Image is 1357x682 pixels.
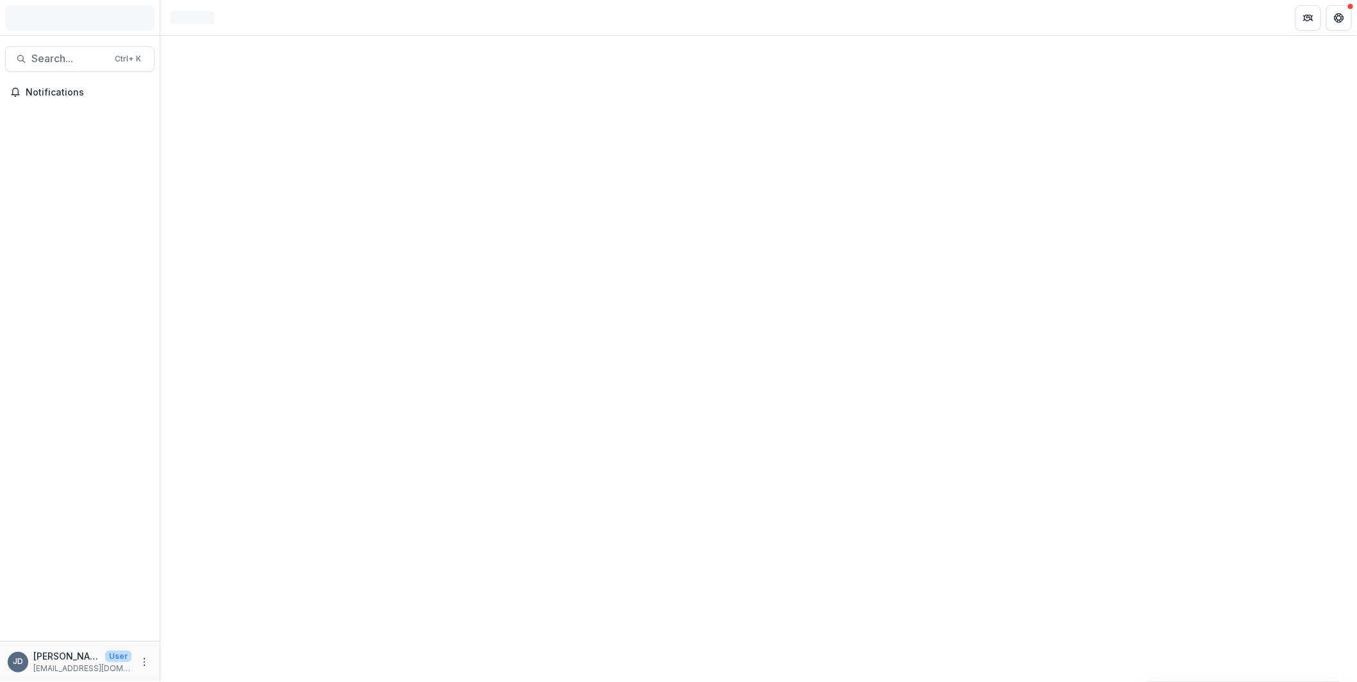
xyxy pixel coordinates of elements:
[33,649,100,663] p: [PERSON_NAME]
[5,46,155,72] button: Search...
[105,651,131,662] p: User
[1326,5,1352,31] button: Get Help
[1295,5,1321,31] button: Partners
[33,663,131,674] p: [EMAIL_ADDRESS][DOMAIN_NAME]
[13,658,23,666] div: Jessica Daugherty
[5,82,155,103] button: Notifications
[137,654,152,670] button: More
[31,53,107,65] span: Search...
[26,87,149,98] span: Notifications
[165,8,220,27] nav: breadcrumb
[112,52,144,66] div: Ctrl + K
